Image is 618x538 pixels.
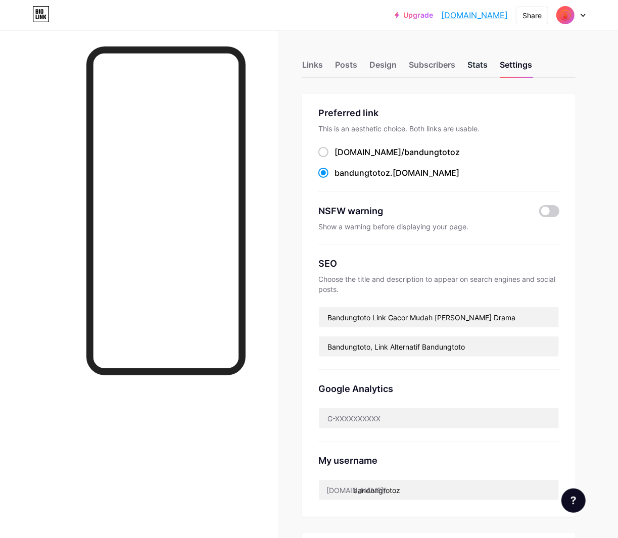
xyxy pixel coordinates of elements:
[318,106,559,120] div: Preferred link
[318,274,559,295] div: Choose the title and description to appear on search engines and social posts.
[369,59,397,77] div: Design
[319,480,559,500] input: username
[318,222,559,232] div: Show a warning before displaying your page.
[522,10,542,21] div: Share
[319,336,559,357] input: Description (max 160 chars)
[556,6,575,25] img: Bandung Banned
[318,454,559,467] div: My username
[395,11,433,19] a: Upgrade
[318,204,527,218] div: NSFW warning
[335,59,357,77] div: Posts
[409,59,455,77] div: Subscribers
[404,147,460,157] span: bandungtotoz
[335,167,459,179] div: .[DOMAIN_NAME]
[318,257,559,270] div: SEO
[319,307,559,327] input: Title
[318,382,559,396] div: Google Analytics
[500,59,532,77] div: Settings
[318,124,559,134] div: This is an aesthetic choice. Both links are usable.
[326,485,386,496] div: [DOMAIN_NAME]/
[467,59,488,77] div: Stats
[335,168,390,178] span: bandungtotoz
[319,408,559,428] input: G-XXXXXXXXXX
[335,146,460,158] div: [DOMAIN_NAME]/
[302,59,323,77] div: Links
[441,9,508,21] a: [DOMAIN_NAME]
